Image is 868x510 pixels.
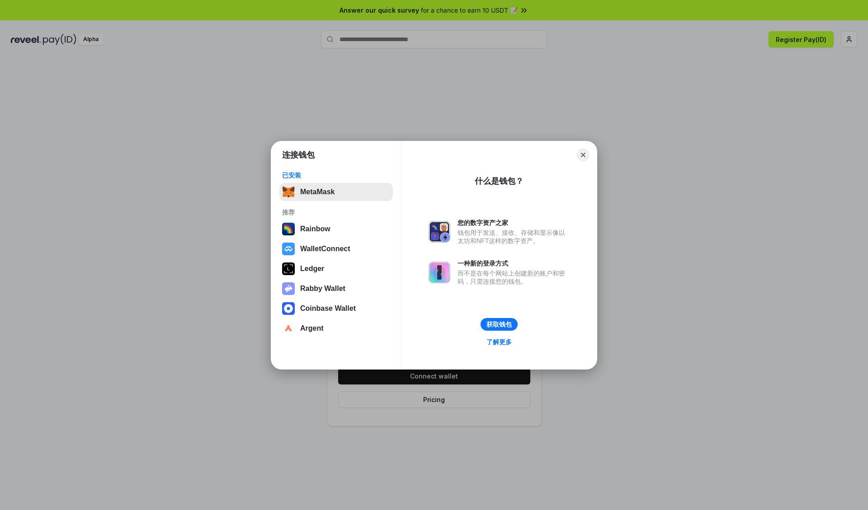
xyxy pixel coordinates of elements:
[282,208,390,216] div: 推荐
[282,150,315,160] h1: 连接钱包
[458,229,570,245] div: 钱包用于发送、接收、存储和显示像以太坊和NFT这样的数字资产。
[458,259,570,267] div: 一种新的登录方式
[300,324,324,332] div: Argent
[475,176,524,187] div: 什么是钱包？
[282,171,390,179] div: 已安装
[279,220,393,238] button: Rainbow
[429,221,450,243] img: svg+xml,%3Csvg%20xmlns%3D%22http%3A%2F%2Fwww.w3.org%2F2000%2Fsvg%22%20fill%3D%22none%22%20viewBox...
[300,188,335,196] div: MetaMask
[279,280,393,298] button: Rabby Wallet
[481,336,517,348] a: 了解更多
[300,285,345,293] div: Rabby Wallet
[282,223,295,235] img: svg+xml,%3Csvg%20width%3D%22120%22%20height%3D%22120%22%20viewBox%3D%220%200%20120%20120%22%20fil...
[282,186,295,198] img: svg+xml,%3Csvg%20fill%3D%22none%22%20height%3D%2233%22%20viewBox%3D%220%200%2035%2033%22%20width%...
[300,245,350,253] div: WalletConnect
[279,299,393,318] button: Coinbase Wallet
[458,269,570,285] div: 而不是在每个网站上创建新的账户和密码，只需连接您的钱包。
[279,260,393,278] button: Ledger
[279,240,393,258] button: WalletConnect
[429,262,450,283] img: svg+xml,%3Csvg%20xmlns%3D%22http%3A%2F%2Fwww.w3.org%2F2000%2Fsvg%22%20fill%3D%22none%22%20viewBox...
[282,322,295,335] img: svg+xml,%3Csvg%20width%3D%2228%22%20height%3D%2228%22%20viewBox%3D%220%200%2028%2028%22%20fill%3D...
[458,219,570,227] div: 您的数字资产之家
[282,243,295,255] img: svg+xml,%3Csvg%20width%3D%2228%22%20height%3D%2228%22%20viewBox%3D%220%200%2028%2028%22%20fill%3D...
[282,302,295,315] img: svg+xml,%3Csvg%20width%3D%2228%22%20height%3D%2228%22%20viewBox%3D%220%200%2028%2028%22%20fill%3D...
[486,320,512,328] div: 获取钱包
[279,319,393,337] button: Argent
[300,265,324,273] div: Ledger
[481,318,518,331] button: 获取钱包
[282,282,295,295] img: svg+xml,%3Csvg%20xmlns%3D%22http%3A%2F%2Fwww.w3.org%2F2000%2Fsvg%22%20fill%3D%22none%22%20viewBox...
[577,149,590,161] button: Close
[486,338,512,346] div: 了解更多
[300,225,330,233] div: Rainbow
[300,304,356,313] div: Coinbase Wallet
[282,262,295,275] img: svg+xml,%3Csvg%20xmlns%3D%22http%3A%2F%2Fwww.w3.org%2F2000%2Fsvg%22%20width%3D%2228%22%20height%3...
[279,183,393,201] button: MetaMask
